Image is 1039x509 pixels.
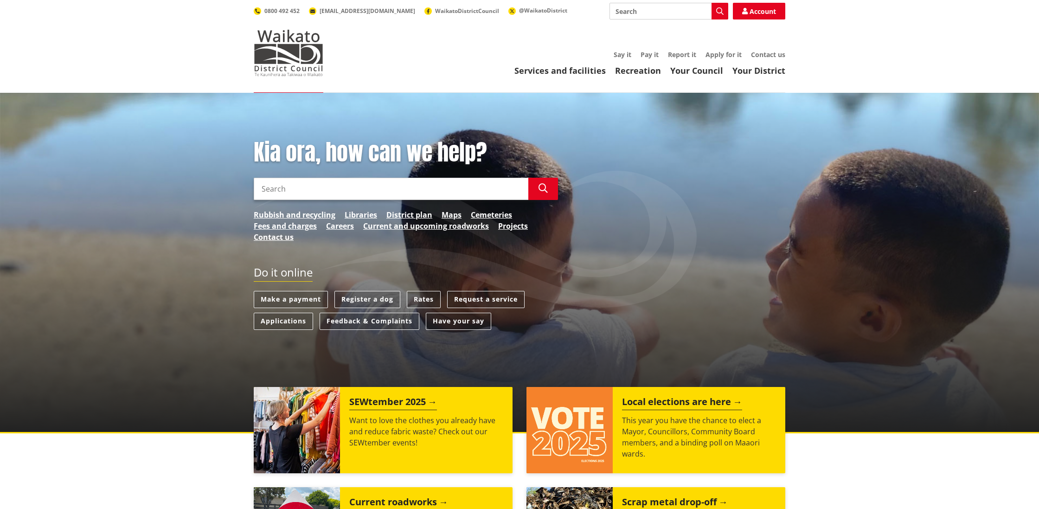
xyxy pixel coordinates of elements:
a: Your Council [670,65,723,76]
a: Have your say [426,313,491,330]
h2: SEWtember 2025 [349,396,437,410]
a: Rates [407,291,441,308]
a: [EMAIL_ADDRESS][DOMAIN_NAME] [309,7,415,15]
a: Register a dog [334,291,400,308]
a: Request a service [447,291,525,308]
a: Careers [326,220,354,232]
h2: Do it online [254,266,313,282]
a: Fees and charges [254,220,317,232]
p: This year you have the chance to elect a Mayor, Councillors, Community Board members, and a bindi... [622,415,776,459]
a: Contact us [254,232,294,243]
span: @WaikatoDistrict [519,6,567,14]
a: SEWtember 2025 Want to love the clothes you already have and reduce fabric waste? Check out our S... [254,387,513,473]
p: Want to love the clothes you already have and reduce fabric waste? Check out our SEWtember events! [349,415,503,448]
span: [EMAIL_ADDRESS][DOMAIN_NAME] [320,7,415,15]
a: Rubbish and recycling [254,209,335,220]
a: Local elections are here This year you have the chance to elect a Mayor, Councillors, Community B... [526,387,785,473]
img: Vote 2025 [526,387,613,473]
span: WaikatoDistrictCouncil [435,7,499,15]
a: Pay it [641,50,659,59]
h1: Kia ora, how can we help? [254,139,558,166]
a: Current and upcoming roadworks [363,220,489,232]
input: Search input [609,3,728,19]
a: @WaikatoDistrict [508,6,567,14]
a: Maps [442,209,462,220]
a: Libraries [345,209,377,220]
a: Say it [614,50,631,59]
a: Report it [668,50,696,59]
img: SEWtember [254,387,340,473]
a: District plan [386,209,432,220]
span: 0800 492 452 [264,7,300,15]
a: Cemeteries [471,209,512,220]
a: Projects [498,220,528,232]
a: WaikatoDistrictCouncil [424,7,499,15]
a: Make a payment [254,291,328,308]
a: Services and facilities [514,65,606,76]
a: Feedback & Complaints [320,313,419,330]
a: Your District [732,65,785,76]
a: Applications [254,313,313,330]
a: Account [733,3,785,19]
a: Apply for it [705,50,742,59]
h2: Local elections are here [622,396,742,410]
img: Waikato District Council - Te Kaunihera aa Takiwaa o Waikato [254,30,323,76]
a: Contact us [751,50,785,59]
a: 0800 492 452 [254,7,300,15]
a: Recreation [615,65,661,76]
input: Search input [254,178,528,200]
